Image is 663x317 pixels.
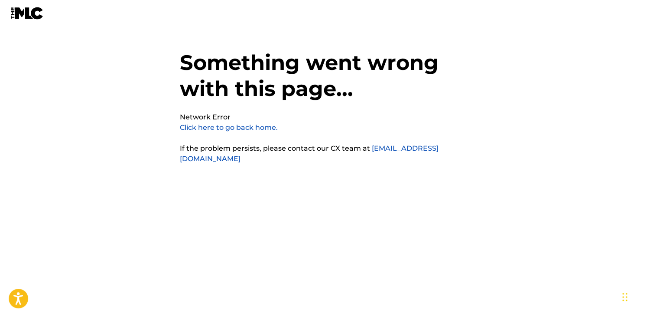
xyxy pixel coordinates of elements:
[180,143,483,164] p: If the problem persists, please contact our CX team at
[620,275,663,317] iframe: Chat Widget
[180,123,278,132] a: Click here to go back home.
[622,284,627,310] div: Drag
[10,7,44,20] img: MLC Logo
[180,50,483,112] h1: Something went wrong with this page...
[180,112,231,122] pre: Network Error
